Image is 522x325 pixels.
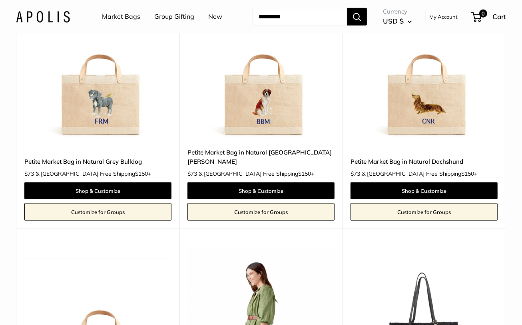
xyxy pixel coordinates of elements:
[6,295,86,319] iframe: Sign Up via Text for Offers
[479,10,487,18] span: 0
[187,170,197,177] span: $73
[383,17,404,25] span: USD $
[461,170,474,177] span: $150
[187,203,335,221] a: Customize for Groups
[492,12,506,21] span: Cart
[351,203,498,221] a: Customize for Groups
[102,11,140,23] a: Market Bags
[351,182,498,199] a: Shop & Customize
[351,157,498,166] a: Petite Market Bag in Natural Dachshund
[199,171,314,176] span: & [GEOGRAPHIC_DATA] Free Shipping +
[347,8,367,26] button: Search
[351,170,360,177] span: $73
[298,170,311,177] span: $150
[16,11,70,22] img: Apolis
[135,170,148,177] span: $150
[208,11,222,23] a: New
[36,171,151,176] span: & [GEOGRAPHIC_DATA] Free Shipping +
[24,157,171,166] a: Petite Market Bag in Natural Grey Bulldog
[24,203,171,221] a: Customize for Groups
[187,148,335,166] a: Petite Market Bag in Natural [GEOGRAPHIC_DATA][PERSON_NAME]
[383,15,412,28] button: USD $
[24,182,171,199] a: Shop & Customize
[154,11,194,23] a: Group Gifting
[472,10,506,23] a: 0 Cart
[187,182,335,199] a: Shop & Customize
[24,170,34,177] span: $73
[252,8,347,26] input: Search...
[362,171,477,176] span: & [GEOGRAPHIC_DATA] Free Shipping +
[429,12,458,22] a: My Account
[383,6,412,17] span: Currency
